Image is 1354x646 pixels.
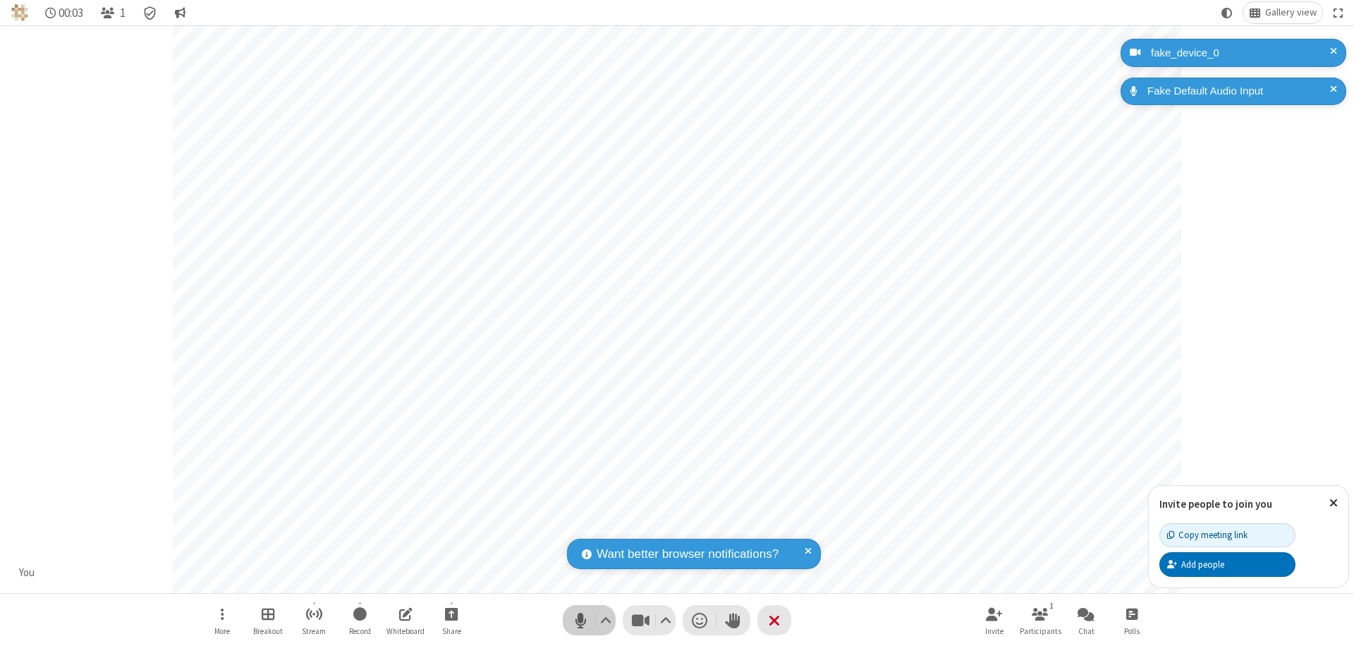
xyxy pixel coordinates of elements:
[597,605,616,635] button: Audio settings
[253,627,283,635] span: Breakout
[597,545,779,563] span: Want better browser notifications?
[623,605,676,635] button: Stop video (⌘+Shift+V)
[1078,627,1094,635] span: Chat
[169,2,191,23] button: Conversation
[214,627,230,635] span: More
[985,627,1004,635] span: Invite
[657,605,676,635] button: Video setting
[120,6,126,20] span: 1
[973,600,1015,640] button: Invite participants (⌘+Shift+I)
[94,2,131,23] button: Open participant list
[1265,7,1317,18] span: Gallery view
[1319,486,1348,520] button: Close popover
[302,627,326,635] span: Stream
[716,605,750,635] button: Raise hand
[59,6,83,20] span: 00:03
[1020,627,1061,635] span: Participants
[384,600,427,640] button: Open shared whiteboard
[247,600,289,640] button: Manage Breakout Rooms
[563,605,616,635] button: Mute (⌘+Shift+A)
[1046,599,1058,612] div: 1
[1167,528,1248,542] div: Copy meeting link
[349,627,371,635] span: Record
[757,605,791,635] button: End or leave meeting
[1159,497,1272,511] label: Invite people to join you
[1159,523,1295,547] button: Copy meeting link
[1142,83,1336,99] div: Fake Default Audio Input
[1216,2,1238,23] button: Using system theme
[293,600,335,640] button: Start streaming
[1243,2,1322,23] button: Change layout
[1124,627,1140,635] span: Polls
[1146,45,1336,61] div: fake_device_0
[137,2,164,23] div: Meeting details Encryption enabled
[1111,600,1153,640] button: Open poll
[14,565,40,581] div: You
[1065,600,1107,640] button: Open chat
[1019,600,1061,640] button: Open participant list
[11,4,28,21] img: QA Selenium DO NOT DELETE OR CHANGE
[1328,2,1349,23] button: Fullscreen
[201,600,243,640] button: Open menu
[386,627,425,635] span: Whiteboard
[683,605,716,635] button: Send a reaction
[39,2,90,23] div: Timer
[338,600,381,640] button: Start recording
[442,627,461,635] span: Share
[430,600,472,640] button: Start sharing
[1159,552,1295,576] button: Add people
